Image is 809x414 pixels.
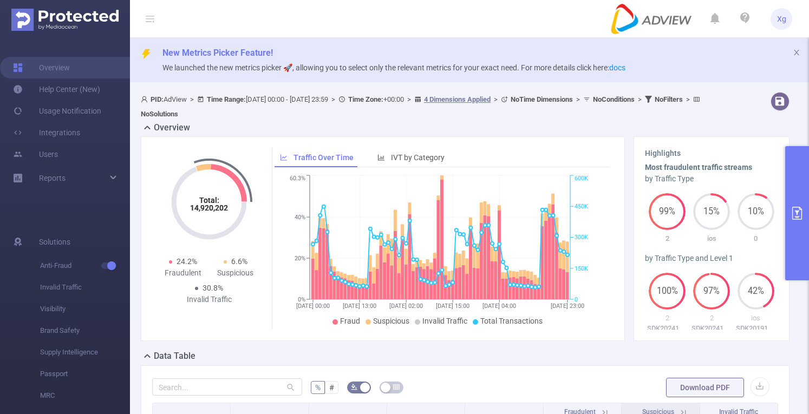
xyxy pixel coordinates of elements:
input: Search... [152,378,302,396]
b: Most fraudulent traffic streams [645,163,752,172]
p: 2 [689,313,734,324]
p: ios [689,233,734,244]
span: > [635,95,645,103]
span: Passport [40,363,130,385]
div: Fraudulent [156,267,209,279]
span: 97% [693,287,730,295]
b: Time Zone: [348,95,383,103]
tspan: Total: [199,196,219,205]
tspan: 150K [575,265,588,272]
p: SDK2024171205080537v5dr8ej81hbe5 [689,323,734,334]
span: Brand Safety [40,320,130,341]
span: 100% [649,287,686,295]
span: Anti-Fraud [40,255,130,277]
b: No Time Dimensions [511,95,573,103]
tspan: [DATE] 15:00 [436,303,469,310]
span: 15% [693,207,730,216]
span: Invalid Traffic [422,317,467,325]
span: 24.2% [177,257,197,266]
tspan: 450K [575,203,588,210]
b: No Solutions [141,110,178,118]
p: SDK20241125111157euijkedccjrky63 [645,323,689,334]
tspan: 300K [575,234,588,241]
span: Invalid Traffic [40,277,130,298]
p: 2 [645,233,689,244]
span: > [404,95,414,103]
b: PID: [151,95,164,103]
tspan: [DATE] 04:00 [482,303,516,310]
a: Usage Notification [13,100,101,122]
i: icon: close [793,49,800,56]
span: > [683,95,693,103]
div: Invalid Traffic [183,294,236,305]
span: New Metrics Picker Feature! [162,48,273,58]
button: icon: close [793,47,800,58]
a: Users [13,143,58,165]
i: icon: thunderbolt [141,49,152,60]
span: > [328,95,338,103]
span: 99% [649,207,686,216]
tspan: 0 [575,296,578,303]
span: Solutions [39,231,70,253]
tspan: 600K [575,175,588,182]
a: Overview [13,57,70,78]
i: icon: bar-chart [377,154,385,161]
b: Time Range: [207,95,246,103]
span: AdView [DATE] 00:00 - [DATE] 23:59 +00:00 [141,95,703,118]
a: Reports [39,167,66,189]
tspan: 60.3% [290,175,305,182]
span: # [329,383,334,392]
span: We launched the new metrics picker 🚀, allowing you to select only the relevant metrics for your e... [162,63,625,72]
p: SDK20191811061225glpgaku0pgvq7an [734,323,778,334]
div: Suspicious [209,267,262,279]
tspan: [DATE] 00:00 [296,303,330,310]
tspan: [DATE] 02:00 [389,303,423,310]
tspan: [DATE] 23:00 [551,303,584,310]
u: 4 Dimensions Applied [424,95,491,103]
i: icon: line-chart [280,154,288,161]
span: % [315,383,321,392]
span: Supply Intelligence [40,341,130,363]
span: 10% [738,207,774,216]
p: 2 [645,313,689,324]
span: Fraud [340,317,360,325]
div: by Traffic Type and Level 1 [645,253,778,264]
tspan: 20% [295,255,305,262]
p: ios [734,313,778,324]
i: icon: bg-colors [351,384,357,390]
span: > [491,95,501,103]
button: Download PDF [666,378,744,397]
b: No Filters [655,95,683,103]
h2: Data Table [154,350,195,363]
b: No Conditions [593,95,635,103]
span: Total Transactions [480,317,543,325]
span: Xg [777,8,786,30]
span: 6.6% [231,257,247,266]
tspan: 0% [298,296,305,303]
tspan: [DATE] 13:00 [343,303,376,310]
h3: Highlights [645,148,778,159]
a: Integrations [13,122,80,143]
tspan: 14,920,202 [190,203,228,212]
p: 0 [734,233,778,244]
span: 30.8% [203,284,223,292]
span: 42% [738,287,774,295]
a: Help Center (New) [13,78,100,100]
span: IVT by Category [391,153,445,162]
span: > [187,95,197,103]
i: icon: user [141,96,151,103]
h2: Overview [154,121,190,134]
span: > [573,95,583,103]
span: Traffic Over Time [293,153,354,162]
span: Reports [39,174,66,182]
span: MRC [40,385,130,406]
div: by Traffic Type [645,173,778,185]
span: Suspicious [373,317,409,325]
span: Visibility [40,298,130,320]
tspan: 40% [295,214,305,221]
a: docs [609,63,625,72]
i: icon: table [393,384,400,390]
img: Protected Media [11,9,119,31]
